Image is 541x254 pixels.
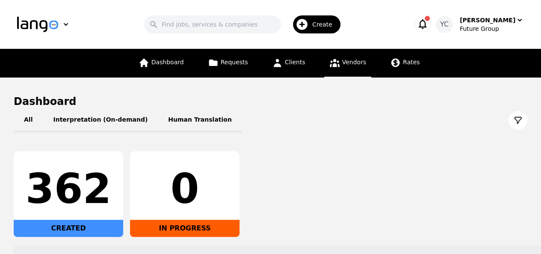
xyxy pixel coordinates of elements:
[221,59,248,66] span: Requests
[403,59,420,66] span: Rates
[14,220,123,237] div: CREATED
[508,111,527,130] button: Filter
[203,49,253,78] a: Requests
[14,95,527,108] h1: Dashboard
[43,108,158,132] button: Interpretation (On-demand)
[21,168,116,209] div: 362
[312,20,338,29] span: Create
[342,59,366,66] span: Vendors
[133,49,189,78] a: Dashboard
[17,17,58,32] img: Logo
[385,49,425,78] a: Rates
[137,168,233,209] div: 0
[324,49,371,78] a: Vendors
[267,49,310,78] a: Clients
[460,16,515,24] div: [PERSON_NAME]
[460,24,524,33] div: Future Group
[281,12,346,37] button: Create
[440,19,449,30] span: YC
[14,108,43,132] button: All
[158,108,242,132] button: Human Translation
[144,15,281,33] input: Find jobs, services & companies
[151,59,184,66] span: Dashboard
[285,59,305,66] span: Clients
[130,220,239,237] div: IN PROGRESS
[436,16,524,33] button: YC[PERSON_NAME]Future Group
